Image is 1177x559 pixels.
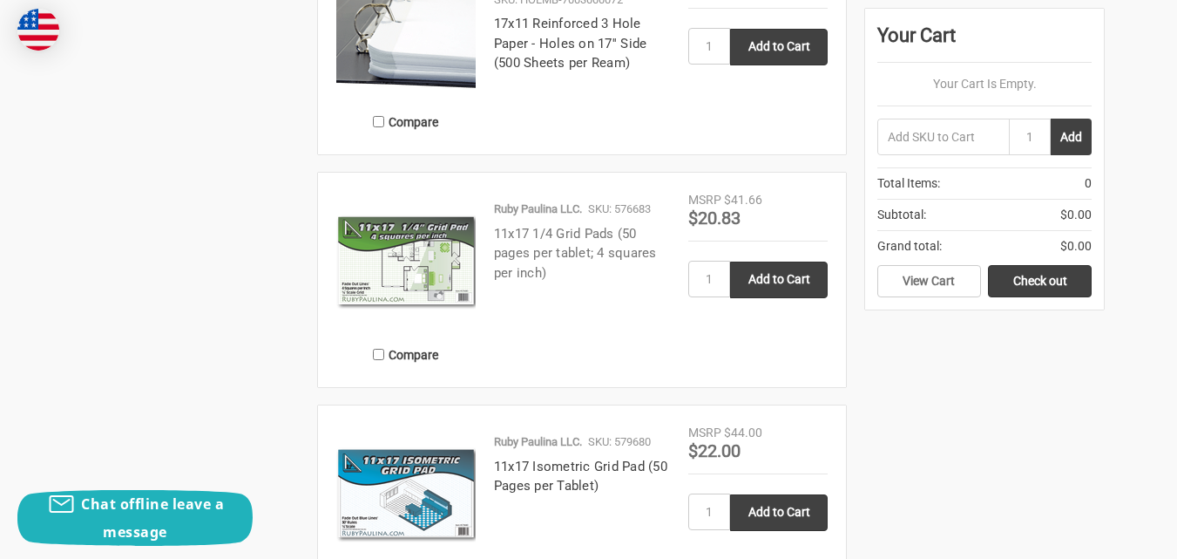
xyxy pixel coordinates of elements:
p: Ruby Paulina LLC. [494,201,582,218]
a: 11x17 Isometric Grid Pad (50 Pages per Tablet) [494,459,667,494]
button: Chat offline leave a message [17,490,253,546]
a: Check out [988,265,1092,298]
span: $0.00 [1060,206,1092,224]
img: 11x17 1/4 Grid Pads (50 pages per tablet; 4 squares per inch) [336,191,476,331]
span: Chat offline leave a message [81,494,224,542]
span: $22.00 [688,440,741,461]
img: duty and tax information for United States [17,9,59,51]
label: Compare [336,107,476,136]
div: Your Cart [877,21,1092,63]
span: Total Items: [877,174,940,193]
div: MSRP [688,424,721,442]
input: Add to Cart [730,494,828,531]
span: $44.00 [724,426,762,440]
input: Add SKU to Cart [877,119,1009,155]
input: Compare [373,116,384,127]
p: Ruby Paulina LLC. [494,433,582,451]
span: $41.66 [724,193,762,207]
input: Add to Cart [730,29,828,65]
a: 17x11 Reinforced 3 Hole Paper - Holes on 17'' Side (500 Sheets per Ream) [494,16,647,71]
span: $20.83 [688,208,741,228]
label: Compare [336,340,476,369]
span: 0 [1085,174,1092,193]
p: Your Cart Is Empty. [877,75,1092,93]
span: Grand total: [877,237,942,256]
a: 11x17 1/4 Grid Pads (50 pages per tablet; 4 squares per inch) [494,226,657,281]
span: Subtotal: [877,206,926,224]
p: SKU: 576683 [588,201,651,218]
div: MSRP [688,191,721,209]
input: Compare [373,349,384,360]
input: Add to Cart [730,262,828,298]
a: View Cart [877,265,981,298]
p: SKU: 579680 [588,433,651,451]
button: Add [1051,119,1092,155]
span: $0.00 [1060,237,1092,256]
